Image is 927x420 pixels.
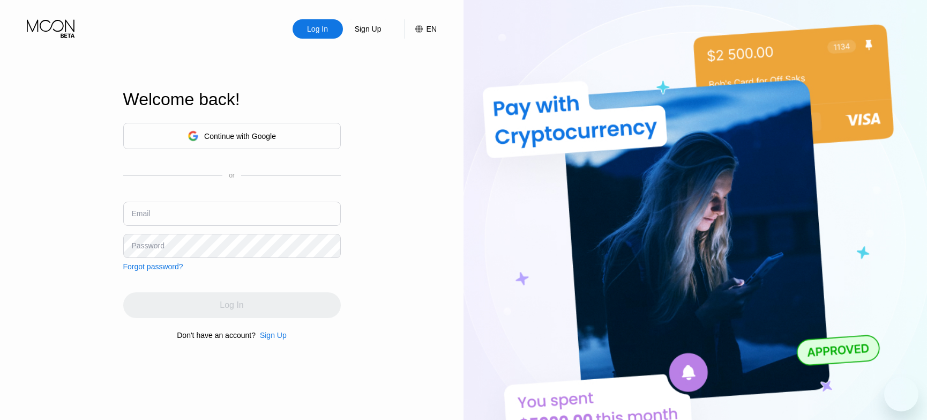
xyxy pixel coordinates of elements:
[132,209,151,218] div: Email
[123,90,341,109] div: Welcome back!
[306,24,329,34] div: Log In
[123,123,341,149] div: Continue with Google
[260,331,287,340] div: Sign Up
[256,331,287,340] div: Sign Up
[404,19,437,39] div: EN
[177,331,256,340] div: Don't have an account?
[293,19,343,39] div: Log In
[427,25,437,33] div: EN
[354,24,383,34] div: Sign Up
[343,19,393,39] div: Sign Up
[884,377,918,411] iframe: Button to launch messaging window
[204,132,276,141] div: Continue with Google
[229,172,235,179] div: or
[123,262,183,271] div: Forgot password?
[132,241,165,250] div: Password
